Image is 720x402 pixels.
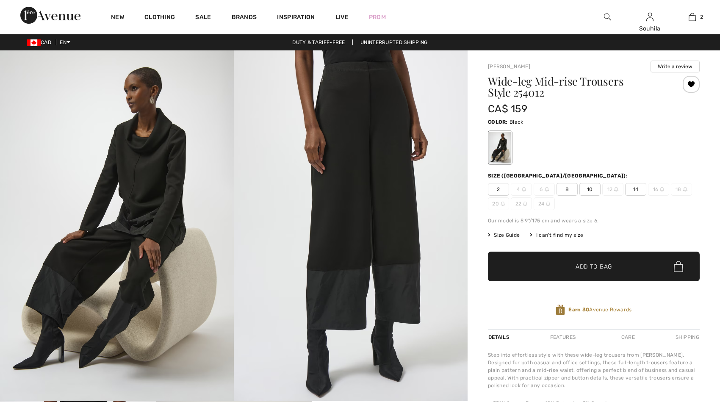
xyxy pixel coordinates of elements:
img: ring-m.svg [660,187,664,191]
a: 2 [671,12,713,22]
span: 22 [511,197,532,210]
div: Details [488,330,512,345]
strong: Earn 30 [568,307,589,313]
h1: Wide-leg Mid-rise Trousers Style 254012 [488,76,665,98]
img: ring-m.svg [614,187,618,191]
img: 1ère Avenue [20,7,80,24]
span: 2 [488,183,509,196]
div: Black [489,132,511,164]
img: ring-m.svg [501,202,505,206]
img: ring-m.svg [523,202,527,206]
img: My Info [646,12,654,22]
a: New [111,14,124,22]
span: Add to Bag [576,262,612,271]
span: 12 [602,183,623,196]
img: ring-m.svg [546,202,550,206]
a: [PERSON_NAME] [488,64,530,69]
span: 16 [648,183,669,196]
div: Size ([GEOGRAPHIC_DATA]/[GEOGRAPHIC_DATA]): [488,172,629,180]
span: 6 [534,183,555,196]
span: 14 [625,183,646,196]
img: Avenue Rewards [556,304,565,316]
span: 20 [488,197,509,210]
img: Wide-Leg Mid-Rise Trousers Style 254012. 2 [234,50,468,401]
span: Avenue Rewards [568,306,631,313]
img: My Bag [689,12,696,22]
a: Live [335,13,349,22]
span: Color: [488,119,508,125]
img: Bag.svg [674,261,683,272]
img: search the website [604,12,611,22]
button: Add to Bag [488,252,700,281]
a: Sale [195,14,211,22]
div: I can't find my size [530,231,583,239]
a: Brands [232,14,257,22]
span: 4 [511,183,532,196]
span: Black [510,119,523,125]
div: Features [543,330,583,345]
img: ring-m.svg [545,187,549,191]
a: Clothing [144,14,175,22]
a: Sign In [646,13,654,21]
span: EN [60,39,70,45]
span: 18 [671,183,692,196]
div: Shipping [673,330,700,345]
span: Inspiration [277,14,315,22]
span: 2 [700,13,703,21]
button: Write a review [651,61,700,72]
img: ring-m.svg [522,187,526,191]
span: 8 [557,183,578,196]
div: Step into effortless style with these wide-leg trousers from [PERSON_NAME]. Designed for both cas... [488,351,700,389]
span: 10 [579,183,601,196]
div: Souhila [629,24,670,33]
div: Care [614,330,642,345]
span: Size Guide [488,231,520,239]
span: CA$ 159 [488,103,527,115]
span: 24 [534,197,555,210]
a: Prom [369,13,386,22]
img: Canadian Dollar [27,39,41,46]
span: CAD [27,39,55,45]
div: Our model is 5'9"/175 cm and wears a size 6. [488,217,700,225]
img: ring-m.svg [683,187,687,191]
